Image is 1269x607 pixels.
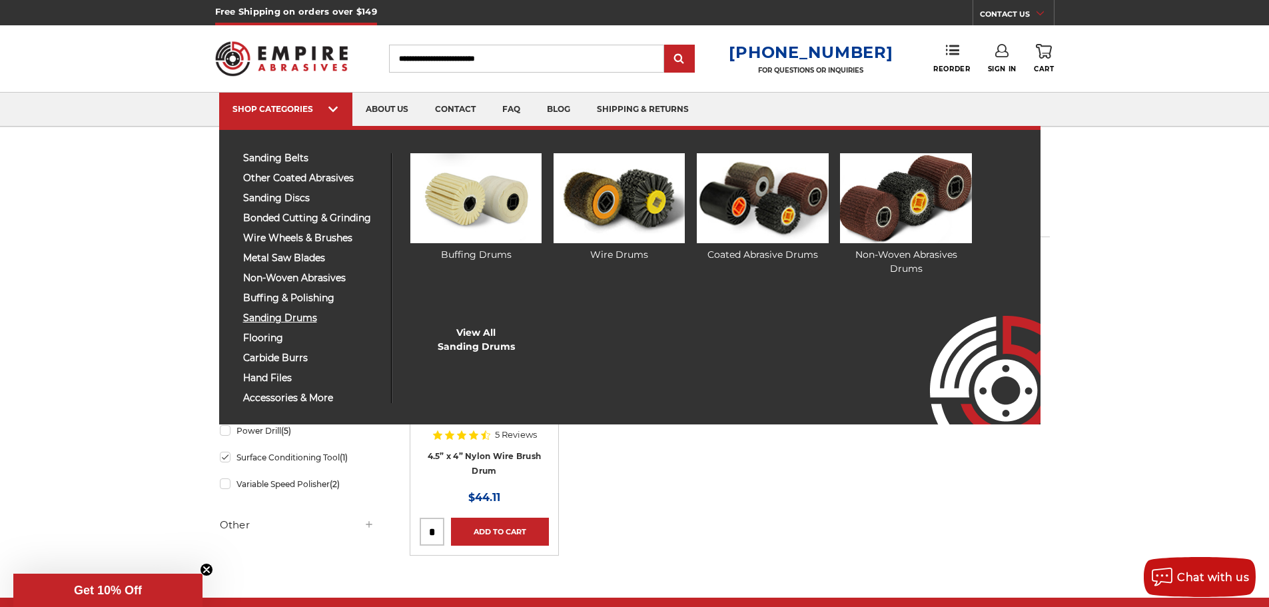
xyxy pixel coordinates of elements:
span: other coated abrasives [243,173,381,183]
h5: Other [220,517,374,533]
img: Empire Abrasives [215,33,348,85]
a: CONTACT US [980,7,1054,25]
p: FOR QUESTIONS OR INQUIRIES [729,66,893,75]
a: Power Drill [220,419,374,442]
span: hand files [243,373,381,383]
a: about us [352,93,422,127]
span: (5) [281,426,291,436]
input: Submit [666,46,693,73]
a: Coated Abrasive Drums [697,153,828,262]
span: Get 10% Off [74,584,142,597]
span: sanding belts [243,153,381,163]
span: Cart [1034,65,1054,73]
span: sanding discs [243,193,381,203]
img: Empire Abrasives Logo Image [906,277,1041,424]
span: Reorder [933,65,970,73]
span: wire wheels & brushes [243,233,381,243]
a: Wire Drums [554,153,685,262]
a: contact [422,93,489,127]
img: Coated Abrasive Drums [697,153,828,243]
a: blog [534,93,584,127]
div: SHOP CATEGORIES [232,104,339,114]
a: Buffing Drums [410,153,542,262]
a: 4.5” x 4” Nylon Wire Brush Drum [428,451,542,476]
a: shipping & returns [584,93,702,127]
span: bonded cutting & grinding [243,213,381,223]
a: View AllSanding Drums [438,326,515,354]
span: carbide burrs [243,353,381,363]
span: Chat with us [1177,571,1249,584]
img: Non-Woven Abrasives Drums [840,153,971,243]
span: metal saw blades [243,253,381,263]
a: Reorder [933,44,970,73]
span: non-woven abrasives [243,273,381,283]
span: accessories & more [243,393,381,403]
span: (1) [340,452,348,462]
button: Close teaser [200,563,213,576]
a: Add to Cart [451,518,549,546]
a: faq [489,93,534,127]
a: [PHONE_NUMBER] [729,43,893,62]
span: flooring [243,333,381,343]
span: 5 Reviews [495,430,537,439]
img: Wire Drums [554,153,685,243]
span: Sign In [988,65,1017,73]
span: sanding drums [243,313,381,323]
span: (2) [330,479,340,489]
a: Non-Woven Abrasives Drums [840,153,971,276]
span: buffing & polishing [243,293,381,303]
a: Variable Speed Polisher [220,472,374,496]
a: Cart [1034,44,1054,73]
span: $44.11 [468,491,500,504]
img: Buffing Drums [410,153,542,243]
div: Get 10% OffClose teaser [13,574,203,607]
a: Surface Conditioning Tool [220,446,374,469]
button: Chat with us [1144,557,1256,597]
